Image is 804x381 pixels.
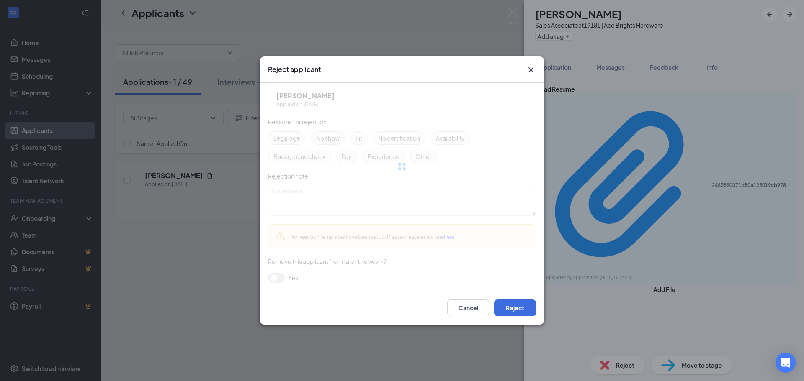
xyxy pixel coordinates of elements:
button: Cancel [447,299,489,316]
svg: Cross [526,65,536,75]
div: Open Intercom Messenger [776,353,796,373]
button: Close [526,65,536,75]
button: Reject [494,299,536,316]
h3: Reject applicant [268,65,321,74]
